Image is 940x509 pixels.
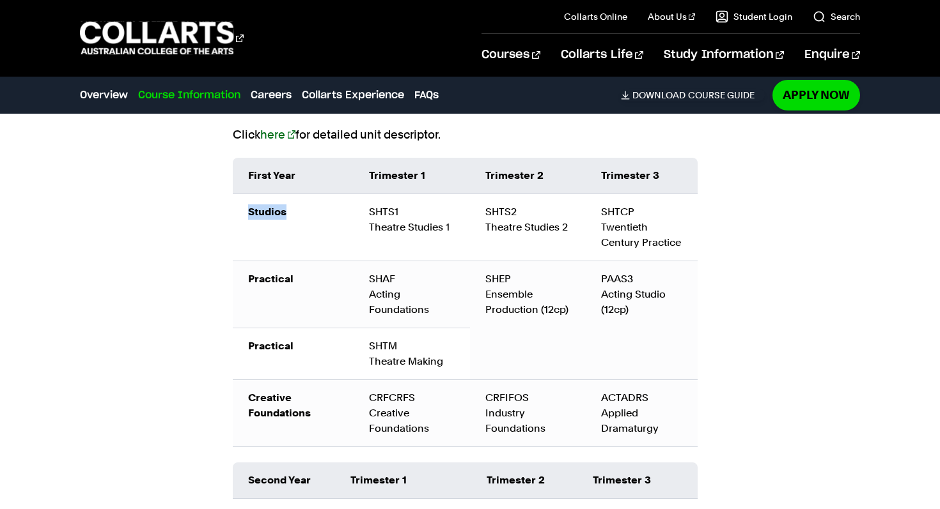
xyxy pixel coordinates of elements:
a: Courses [482,34,540,76]
a: Study Information [664,34,784,76]
a: DownloadCourse Guide [621,89,765,101]
a: Course Information [138,87,240,103]
td: Trimester 2 [470,158,586,194]
div: PAAS3 Acting Studio (12cp) [601,271,682,317]
a: Overview [80,87,128,103]
a: Enquire [804,34,860,76]
strong: Studios [248,206,286,218]
span: Download [632,89,685,101]
td: SHTS2 Theatre Studies 2 [470,194,586,261]
a: Search [813,10,860,23]
a: Collarts Experience [302,87,404,103]
td: Trimester 3 [586,158,698,194]
div: SHTM Theatre Making [369,338,455,369]
td: First Year [233,158,354,194]
a: Careers [251,87,292,103]
div: Go to homepage [80,20,244,56]
div: CRFCRFS Creative Foundations [369,390,455,436]
td: SHTCP Twentieth Century Practice [586,194,698,261]
div: SHEP Ensemble Production (12cp) [485,271,571,317]
td: Trimester 1 [335,462,471,499]
div: SHAF Acting Foundations [369,271,455,317]
a: FAQs [414,87,439,103]
td: Second Year [233,462,335,499]
a: Student Login [716,10,792,23]
a: here [260,128,295,141]
a: Collarts Life [561,34,643,76]
strong: Practical [248,340,294,352]
td: SHTS1 Theatre Studies 1 [354,194,470,261]
p: Click for detailed unit descriptor. [233,126,707,144]
td: Trimester 3 [577,462,698,499]
div: CRFIFOS Industry Foundations [485,390,571,436]
a: About Us [648,10,695,23]
td: Trimester 2 [471,462,577,499]
td: Trimester 1 [354,158,470,194]
strong: Creative Foundations [248,391,311,419]
div: ACTADRS Applied Dramaturgy [601,390,682,436]
strong: Practical [248,273,294,285]
a: Apply Now [772,80,860,110]
a: Collarts Online [564,10,627,23]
